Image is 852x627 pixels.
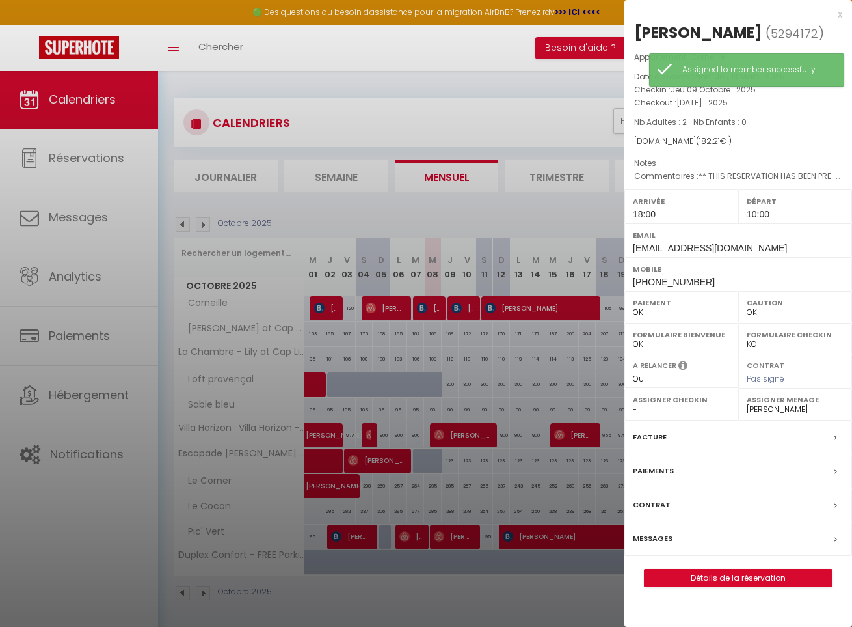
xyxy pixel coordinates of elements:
span: 5294172 [771,25,818,42]
label: Paiement [633,296,730,309]
span: [EMAIL_ADDRESS][DOMAIN_NAME] [633,243,787,253]
label: Email [633,229,844,242]
span: Pas signé [747,373,784,384]
label: Formulaire Bienvenue [633,328,730,341]
span: [PHONE_NUMBER] [633,277,715,287]
p: Notes : [634,157,842,170]
label: Paiements [633,464,674,478]
label: Contrat [747,360,784,369]
div: Assigned to member successfully [682,64,831,76]
span: 18:00 [633,209,656,219]
span: 10:00 [747,209,769,219]
div: [DOMAIN_NAME] [634,135,842,148]
p: Commentaires : [634,170,842,183]
span: - [660,158,665,169]
div: [PERSON_NAME] [634,22,762,43]
label: Formulaire Checkin [747,328,844,341]
label: Départ [747,195,844,208]
label: Assigner Menage [747,393,844,406]
label: Facture [633,430,667,444]
span: Jeu 09 Octobre . 2025 [671,84,756,95]
span: 182.21 [699,135,720,146]
span: ( € ) [696,135,732,146]
i: Sélectionner OUI si vous souhaiter envoyer les séquences de messages post-checkout [678,360,687,374]
label: Assigner Checkin [633,393,730,406]
div: x [624,7,842,22]
p: Checkin : [634,83,842,96]
span: Nb Adultes : 2 - [634,117,747,128]
p: Date de réservation : [634,70,842,83]
a: Détails de la réservation [645,570,832,587]
label: A relancer [633,360,676,371]
label: Contrat [633,498,671,512]
span: Corneille [690,51,725,63]
label: Arrivée [633,195,730,208]
span: Nb Enfants : 0 [693,117,747,128]
label: Mobile [633,262,844,275]
span: [DATE] . 2025 [676,97,728,108]
p: Checkout : [634,96,842,109]
span: ( ) [765,24,824,42]
button: Détails de la réservation [644,569,832,587]
label: Messages [633,532,672,546]
label: Caution [747,296,844,309]
p: Appartement : [634,51,842,64]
